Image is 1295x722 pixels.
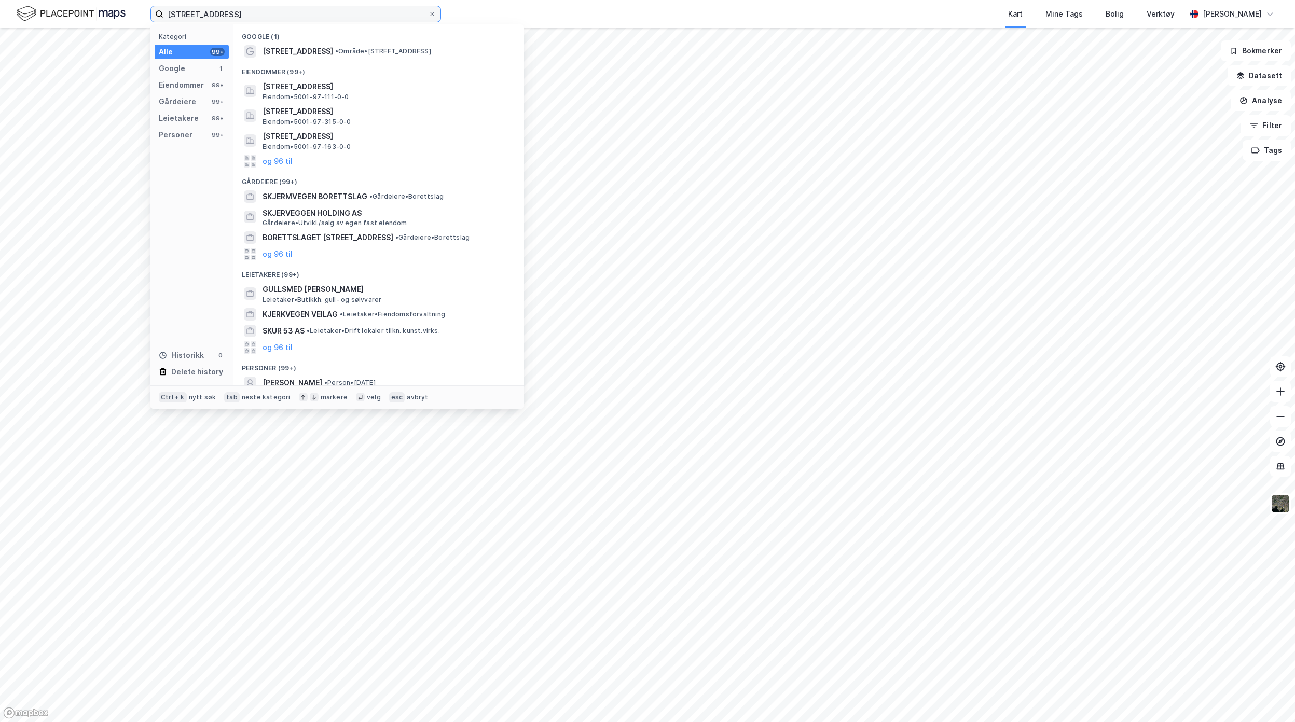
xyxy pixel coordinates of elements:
[163,6,428,22] input: Søk på adresse, matrikkel, gårdeiere, leietakere eller personer
[395,233,470,242] span: Gårdeiere • Borettslag
[263,283,512,296] span: GULLSMED [PERSON_NAME]
[335,47,431,55] span: Område • [STREET_ADDRESS]
[263,308,338,321] span: KJERKVEGEN VEILAG
[1241,115,1291,136] button: Filter
[263,219,407,227] span: Gårdeiere • Utvikl./salg av egen fast eiendom
[340,310,445,318] span: Leietaker • Eiendomsforvaltning
[233,262,524,281] div: Leietakere (99+)
[263,325,305,337] span: SKUR 53 AS
[3,707,49,719] a: Mapbox homepage
[233,170,524,188] div: Gårdeiere (99+)
[159,62,185,75] div: Google
[324,379,327,386] span: •
[1243,140,1291,161] button: Tags
[369,192,444,201] span: Gårdeiere • Borettslag
[1243,672,1295,722] iframe: Chat Widget
[159,33,229,40] div: Kategori
[263,143,351,151] span: Eiendom • 5001-97-163-0-0
[210,81,225,89] div: 99+
[189,393,216,401] div: nytt søk
[407,393,428,401] div: avbryt
[216,64,225,73] div: 1
[395,233,398,241] span: •
[263,341,293,354] button: og 96 til
[263,231,393,244] span: BORETTSLAGET [STREET_ADDRESS]
[224,392,240,402] div: tab
[159,95,196,108] div: Gårdeiere
[210,48,225,56] div: 99+
[307,327,310,335] span: •
[233,60,524,78] div: Eiendommer (99+)
[17,5,126,23] img: logo.f888ab2527a4732fd821a326f86c7f29.svg
[367,393,381,401] div: velg
[159,112,199,124] div: Leietakere
[1243,672,1295,722] div: Kontrollprogram for chat
[233,24,524,43] div: Google (1)
[324,379,376,387] span: Person • [DATE]
[159,349,204,362] div: Historikk
[242,393,291,401] div: neste kategori
[335,47,338,55] span: •
[389,392,405,402] div: esc
[159,46,173,58] div: Alle
[263,80,512,93] span: [STREET_ADDRESS]
[307,327,440,335] span: Leietaker • Drift lokaler tilkn. kunst.virks.
[263,93,349,101] span: Eiendom • 5001-97-111-0-0
[263,207,512,219] span: SKJERVEGGEN HOLDING AS
[159,129,192,141] div: Personer
[321,393,348,401] div: markere
[159,79,204,91] div: Eiendommer
[210,98,225,106] div: 99+
[159,392,187,402] div: Ctrl + k
[263,377,322,389] span: [PERSON_NAME]
[263,155,293,168] button: og 96 til
[263,190,367,203] span: SKJERMVEGEN BORETTSLAG
[263,296,381,304] span: Leietaker • Butikkh. gull- og sølvvarer
[171,366,223,378] div: Delete history
[263,130,512,143] span: [STREET_ADDRESS]
[1008,8,1023,20] div: Kart
[233,356,524,374] div: Personer (99+)
[1106,8,1124,20] div: Bolig
[1045,8,1083,20] div: Mine Tags
[263,105,512,118] span: [STREET_ADDRESS]
[210,114,225,122] div: 99+
[369,192,373,200] span: •
[263,248,293,260] button: og 96 til
[1228,65,1291,86] button: Datasett
[210,131,225,139] div: 99+
[1147,8,1175,20] div: Verktøy
[1271,494,1290,513] img: 9k=
[216,351,225,359] div: 0
[1221,40,1291,61] button: Bokmerker
[340,310,343,318] span: •
[1231,90,1291,111] button: Analyse
[1203,8,1262,20] div: [PERSON_NAME]
[263,118,351,126] span: Eiendom • 5001-97-315-0-0
[263,45,333,58] span: [STREET_ADDRESS]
